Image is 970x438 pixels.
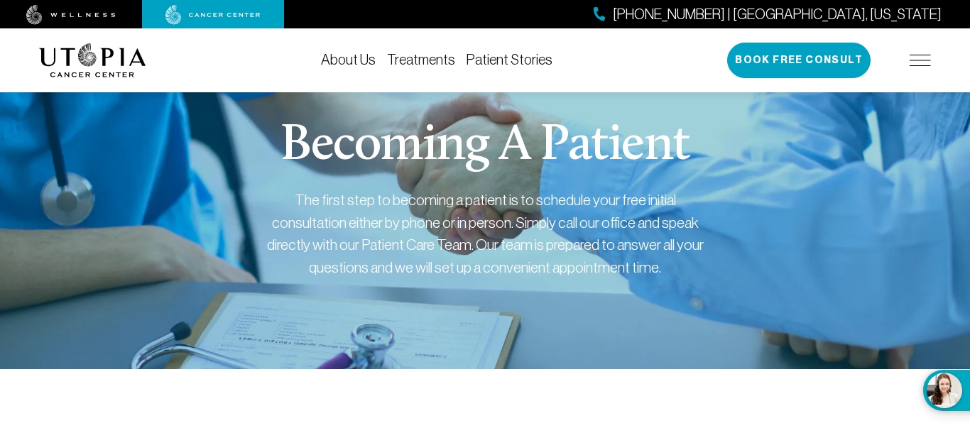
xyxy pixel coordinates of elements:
img: logo [39,43,146,77]
a: Patient Stories [467,52,552,67]
a: Treatments [387,52,455,67]
a: About Us [321,52,376,67]
a: [PHONE_NUMBER] | [GEOGRAPHIC_DATA], [US_STATE] [594,4,942,25]
div: The first step to becoming a patient is to schedule your free initial consultation either by phon... [265,189,705,278]
h1: Becoming A Patient [280,121,690,172]
img: wellness [26,5,116,25]
img: icon-hamburger [910,55,931,66]
span: [PHONE_NUMBER] | [GEOGRAPHIC_DATA], [US_STATE] [613,4,942,25]
img: cancer center [165,5,261,25]
button: Book Free Consult [727,43,871,78]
